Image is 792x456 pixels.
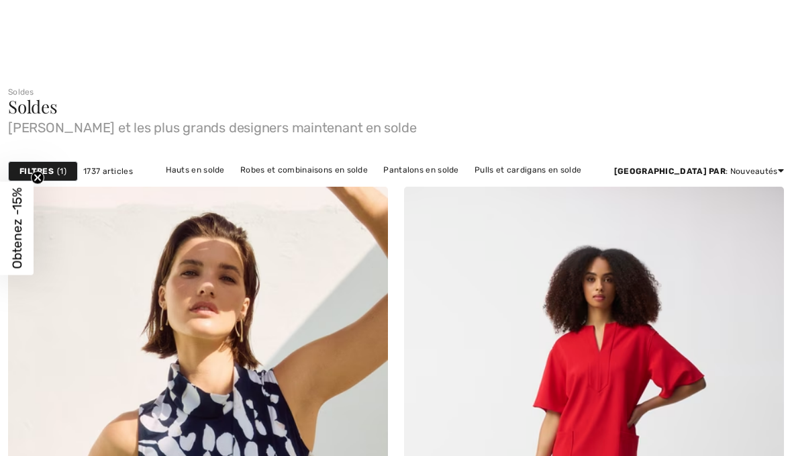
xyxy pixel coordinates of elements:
span: [PERSON_NAME] et les plus grands designers maintenant en solde [8,116,784,134]
a: Pulls et cardigans en solde [468,161,588,179]
a: Robes et combinaisons en solde [234,161,375,179]
strong: [GEOGRAPHIC_DATA] par [614,167,726,176]
span: 1 [57,165,66,177]
strong: Filtres [19,165,54,177]
a: Vêtements d'extérieur en solde [402,179,540,196]
a: Jupes en solde [326,179,399,196]
button: Close teaser [31,171,44,184]
span: Soldes [8,95,58,118]
span: 1737 articles [83,165,133,177]
div: : Nouveautés [614,165,784,177]
a: Hauts en solde [159,161,232,179]
a: Pantalons en solde [377,161,465,179]
iframe: Ouvre un widget dans lequel vous pouvez trouver plus d’informations [706,416,779,449]
a: Soldes [8,87,34,97]
a: Vestes et blazers en solde [207,179,324,196]
span: Obtenez -15% [9,187,25,269]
